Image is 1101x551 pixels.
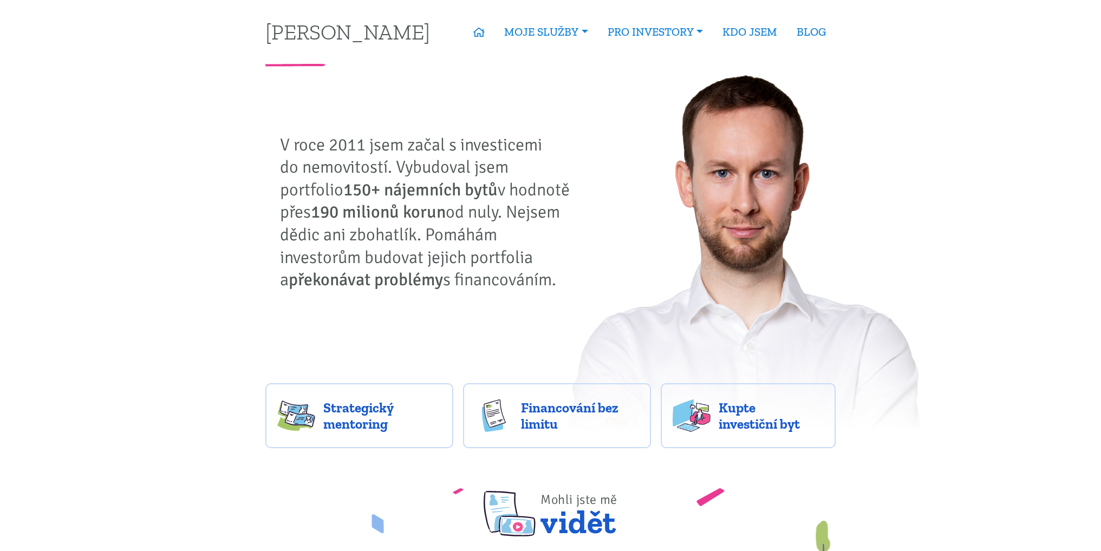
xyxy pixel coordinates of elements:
[289,269,443,290] strong: překonávat problémy
[719,399,824,432] span: Kupte investiční byt
[277,399,315,432] img: strategy
[280,134,578,291] p: V roce 2011 jsem začal s investicemi do nemovitostí. Vybudoval jsem portfolio v hodnotě přes od n...
[598,19,713,44] a: PRO INVESTORY
[787,19,836,44] a: BLOG
[323,399,441,432] span: Strategický mentoring
[540,478,617,536] span: vidět
[265,383,453,448] a: Strategický mentoring
[661,383,836,448] a: Kupte investiční byt
[494,19,597,44] a: MOJE SLUŽBY
[311,201,446,222] strong: 190 milionů korun
[673,399,711,432] img: flats
[265,21,430,42] a: [PERSON_NAME]
[343,179,498,200] strong: 150+ nájemních bytů
[521,399,639,432] span: Financování bez limitu
[463,383,651,448] a: Financování bez limitu
[713,19,787,44] a: KDO JSEM
[540,491,617,508] span: Mohli jste mě
[475,399,513,432] img: finance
